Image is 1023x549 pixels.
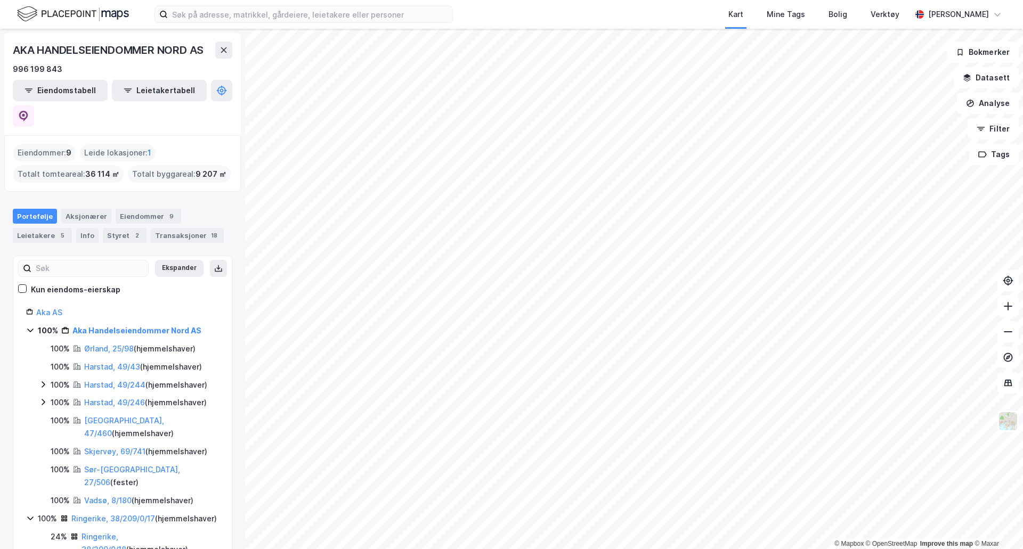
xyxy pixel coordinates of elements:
[13,42,206,59] div: AKA HANDELSEIENDOMMER NORD AS
[84,416,164,438] a: [GEOGRAPHIC_DATA], 47/460
[970,498,1023,549] div: Kontrollprogram for chat
[168,6,452,22] input: Søk på adresse, matrikkel, gårdeiere, leietakere eller personer
[13,80,108,101] button: Eiendomstabell
[128,166,231,183] div: Totalt byggareal :
[132,230,142,241] div: 2
[968,118,1019,140] button: Filter
[166,211,177,222] div: 9
[866,540,918,547] a: OpenStreetMap
[84,494,193,507] div: ( hjemmelshaver )
[871,8,899,21] div: Verktøy
[51,530,67,543] div: 24%
[84,496,132,505] a: Vadsø, 8/180
[151,228,224,243] div: Transaksjoner
[51,463,70,476] div: 100%
[84,379,207,391] div: ( hjemmelshaver )
[728,8,743,21] div: Kart
[970,498,1023,549] iframe: Chat Widget
[84,380,145,389] a: Harstad, 49/244
[834,540,864,547] a: Mapbox
[66,146,71,159] span: 9
[51,379,70,391] div: 100%
[51,342,70,355] div: 100%
[196,168,226,181] span: 9 207 ㎡
[51,414,70,427] div: 100%
[76,228,99,243] div: Info
[51,360,70,373] div: 100%
[84,342,196,355] div: ( hjemmelshaver )
[112,80,207,101] button: Leietakertabell
[928,8,989,21] div: [PERSON_NAME]
[31,260,148,276] input: Søk
[84,465,180,487] a: Sør-[GEOGRAPHIC_DATA], 27/506
[38,324,58,337] div: 100%
[998,411,1018,431] img: Z
[947,42,1019,63] button: Bokmerker
[954,67,1019,88] button: Datasett
[155,260,204,277] button: Ekspander
[38,512,57,525] div: 100%
[84,463,219,489] div: ( fester )
[957,93,1019,114] button: Analyse
[51,494,70,507] div: 100%
[920,540,973,547] a: Improve this map
[84,398,145,407] a: Harstad, 49/246
[103,228,147,243] div: Styret
[969,144,1019,165] button: Tags
[51,445,70,458] div: 100%
[31,283,120,296] div: Kun eiendoms-eierskap
[84,396,207,409] div: ( hjemmelshaver )
[148,146,151,159] span: 1
[13,209,57,224] div: Portefølje
[209,230,220,241] div: 18
[13,144,76,161] div: Eiendommer :
[84,360,202,373] div: ( hjemmelshaver )
[51,396,70,409] div: 100%
[84,362,140,371] a: Harstad, 49/43
[61,209,111,224] div: Aksjonærer
[71,514,155,523] a: Ringerike, 38/209/0/17
[13,166,124,183] div: Totalt tomteareal :
[57,230,68,241] div: 5
[13,63,62,76] div: 996 199 843
[80,144,156,161] div: Leide lokasjoner :
[116,209,181,224] div: Eiendommer
[17,5,129,23] img: logo.f888ab2527a4732fd821a326f86c7f29.svg
[85,168,119,181] span: 36 114 ㎡
[13,228,72,243] div: Leietakere
[84,445,207,458] div: ( hjemmelshaver )
[72,326,201,335] a: Aka Handelseiendommer Nord AS
[767,8,805,21] div: Mine Tags
[84,447,145,456] a: Skjervøy, 69/741
[71,512,217,525] div: ( hjemmelshaver )
[36,308,62,317] a: Aka AS
[84,414,219,440] div: ( hjemmelshaver )
[84,344,134,353] a: Ørland, 25/98
[829,8,847,21] div: Bolig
